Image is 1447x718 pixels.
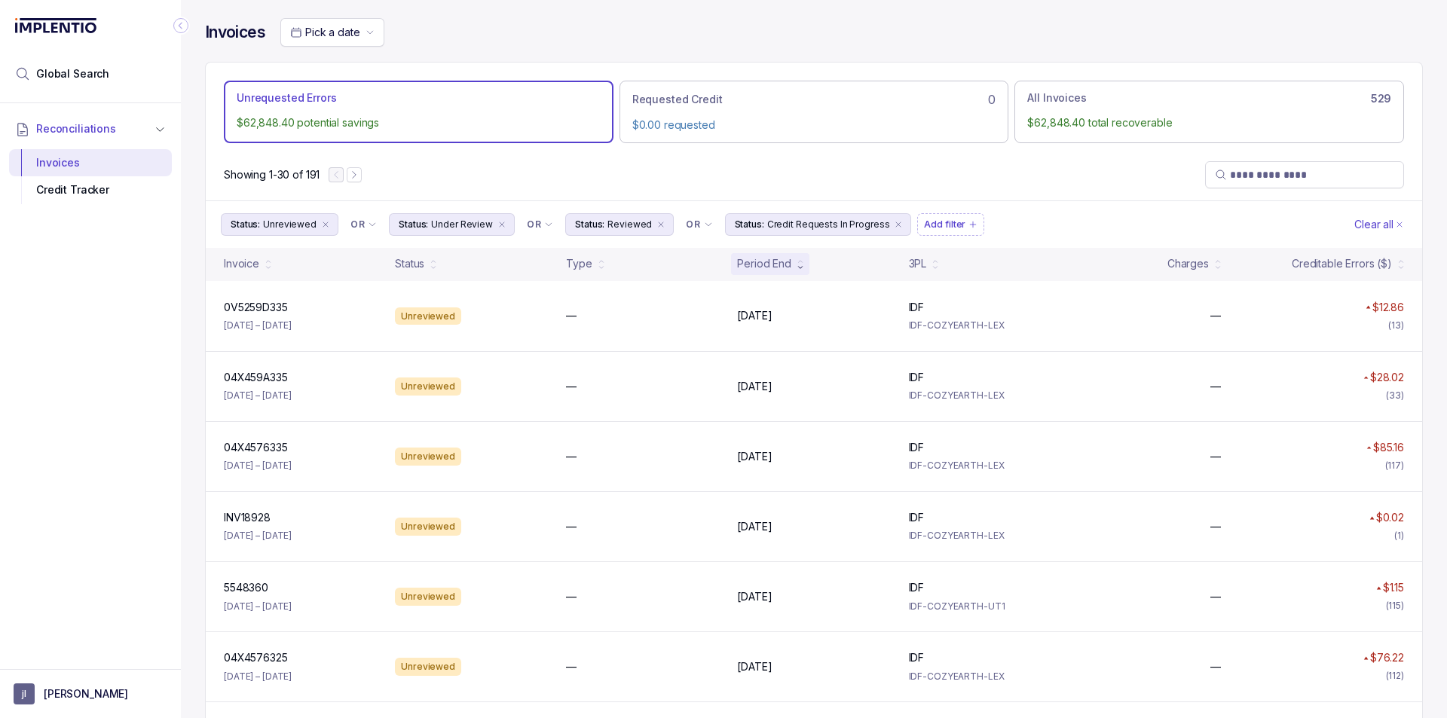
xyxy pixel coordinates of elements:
[221,213,1351,236] ul: Filter Group
[36,121,116,136] span: Reconciliations
[496,218,508,231] div: remove content
[1394,528,1404,543] div: (1)
[350,218,365,231] p: OR
[917,213,984,236] button: Filter Chip Add filter
[399,217,428,232] p: Status:
[205,22,265,43] h4: Invoices
[431,217,493,232] p: Under Review
[1373,440,1404,455] p: $85.16
[389,213,515,236] button: Filter Chip Under Review
[395,256,424,271] div: Status
[395,307,461,325] div: Unreviewed
[224,167,320,182] p: Showing 1-30 of 191
[909,458,1062,473] p: IDF-COZYEARTH-LEX
[237,115,601,130] p: $62,848.40 potential savings
[909,440,925,455] p: IDF
[320,218,332,231] div: remove content
[350,218,377,231] li: Filter Chip Connector undefined
[632,90,996,108] div: 0
[566,379,577,394] p: —
[909,599,1062,614] p: IDF-COZYEARTH-UT1
[1366,446,1371,450] img: red pointer upwards
[14,683,35,704] span: User initials
[1371,93,1391,105] h6: 529
[347,167,362,182] button: Next Page
[527,218,541,231] p: OR
[725,213,912,236] button: Filter Chip Credit Requests In Progress
[566,256,592,271] div: Type
[395,658,461,676] div: Unreviewed
[575,217,604,232] p: Status:
[395,448,461,466] div: Unreviewed
[1210,589,1221,604] p: —
[224,300,288,315] p: 0V5259D335
[224,599,292,614] p: [DATE] – [DATE]
[395,518,461,536] div: Unreviewed
[566,589,577,604] p: —
[566,449,577,464] p: —
[737,589,772,604] p: [DATE]
[909,528,1062,543] p: IDF-COZYEARTH-LEX
[1210,659,1221,674] p: —
[527,218,553,231] li: Filter Chip Connector undefined
[1027,90,1086,105] p: All Invoices
[767,217,890,232] p: Credit Requests In Progress
[909,256,927,271] div: 3PL
[1210,308,1221,323] p: —
[1388,318,1404,333] div: (13)
[9,112,172,145] button: Reconciliations
[1370,650,1404,665] p: $76.22
[1372,300,1404,315] p: $12.86
[1210,449,1221,464] p: —
[280,18,384,47] button: Date Range Picker
[909,370,925,385] p: IDF
[680,214,718,235] button: Filter Chip Connector undefined
[14,683,167,704] button: User initials[PERSON_NAME]
[224,256,259,271] div: Invoice
[224,580,268,595] p: 5548360
[1386,668,1404,683] div: (112)
[565,213,674,236] button: Filter Chip Reviewed
[1370,370,1404,385] p: $28.02
[566,308,577,323] p: —
[737,449,772,464] p: [DATE]
[1027,115,1391,130] p: $62,848.40 total recoverable
[737,519,772,534] p: [DATE]
[21,176,160,203] div: Credit Tracker
[566,519,577,534] p: —
[737,659,772,674] p: [DATE]
[1210,379,1221,394] p: —
[305,26,359,38] span: Pick a date
[224,167,320,182] div: Remaining page entries
[1351,213,1407,236] button: Clear Filters
[892,218,904,231] div: remove content
[655,218,667,231] div: remove content
[1363,656,1368,660] img: red pointer upwards
[9,146,172,207] div: Reconciliations
[737,256,791,271] div: Period End
[521,214,559,235] button: Filter Chip Connector undefined
[1167,256,1209,271] div: Charges
[1366,305,1370,309] img: red pointer upwards
[221,213,338,236] button: Filter Chip Unreviewed
[737,308,772,323] p: [DATE]
[1369,516,1374,520] img: red pointer upwards
[224,528,292,543] p: [DATE] – [DATE]
[1386,388,1404,403] div: (33)
[909,510,925,525] p: IDF
[737,379,772,394] p: [DATE]
[224,669,292,684] p: [DATE] – [DATE]
[909,318,1062,333] p: IDF-COZYEARTH-LEX
[566,659,577,674] p: —
[735,217,764,232] p: Status:
[224,370,288,385] p: 04X459A335
[395,588,461,606] div: Unreviewed
[1386,598,1404,613] div: (115)
[224,458,292,473] p: [DATE] – [DATE]
[909,650,925,665] p: IDF
[21,149,160,176] div: Invoices
[224,650,288,665] p: 04X4576325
